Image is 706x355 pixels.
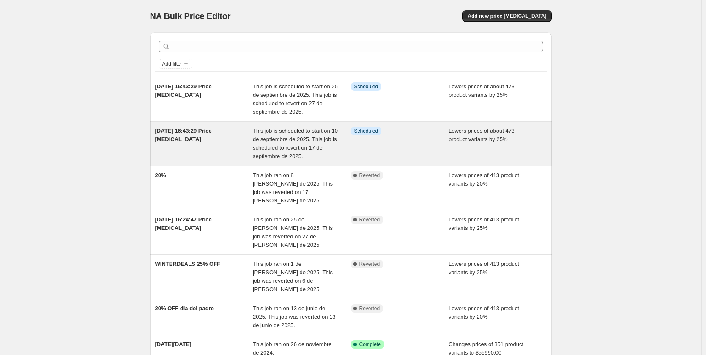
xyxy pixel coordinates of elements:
[155,305,214,311] span: 20% OFF dia del padre
[449,83,514,98] span: Lowers prices of about 473 product variants by 25%
[253,261,333,292] span: This job ran on 1 de [PERSON_NAME] de 2025. This job was reverted on 6 de [PERSON_NAME] de 2025.
[354,83,378,90] span: Scheduled
[162,60,182,67] span: Add filter
[449,261,519,276] span: Lowers prices of 413 product variants by 25%
[253,172,333,204] span: This job ran on 8 [PERSON_NAME] de 2025. This job was reverted on 17 [PERSON_NAME] de 2025.
[449,305,519,320] span: Lowers prices of 413 product variants by 20%
[150,11,231,21] span: NA Bulk Price Editor
[359,216,380,223] span: Reverted
[359,261,380,268] span: Reverted
[159,59,192,69] button: Add filter
[359,172,380,179] span: Reverted
[155,261,221,267] span: WINTERDEALS 25% OFF
[253,216,333,248] span: This job ran on 25 de [PERSON_NAME] de 2025. This job was reverted on 27 de [PERSON_NAME] de 2025.
[449,216,519,231] span: Lowers prices of 413 product variants by 25%
[253,128,338,159] span: This job is scheduled to start on 10 de septiembre de 2025. This job is scheduled to revert on 17...
[468,13,546,19] span: Add new price [MEDICAL_DATA]
[155,128,212,142] span: [DATE] 16:43:29 Price [MEDICAL_DATA]
[449,172,519,187] span: Lowers prices of 413 product variants by 20%
[155,216,212,231] span: [DATE] 16:24:47 Price [MEDICAL_DATA]
[253,83,338,115] span: This job is scheduled to start on 25 de septiembre de 2025. This job is scheduled to revert on 27...
[155,83,212,98] span: [DATE] 16:43:29 Price [MEDICAL_DATA]
[449,128,514,142] span: Lowers prices of about 473 product variants by 25%
[253,305,336,328] span: This job ran on 13 de junio de 2025. This job was reverted on 13 de junio de 2025.
[155,341,192,347] span: [DATE][DATE]
[359,341,381,348] span: Complete
[359,305,380,312] span: Reverted
[155,172,166,178] span: 20%
[354,128,378,134] span: Scheduled
[462,10,551,22] button: Add new price [MEDICAL_DATA]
